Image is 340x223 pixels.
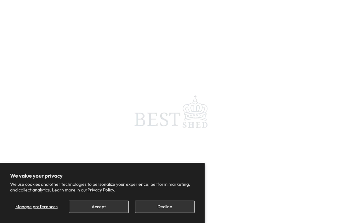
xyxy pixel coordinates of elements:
[10,173,195,179] h2: We value your privacy
[135,201,195,213] button: Decline
[10,181,195,193] p: We use cookies and other technologies to personalize your experience, perform marketing, and coll...
[15,204,58,209] span: Manage preferences
[69,201,128,213] button: Accept
[88,187,115,193] a: Privacy Policy.
[10,201,63,213] button: Manage preferences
